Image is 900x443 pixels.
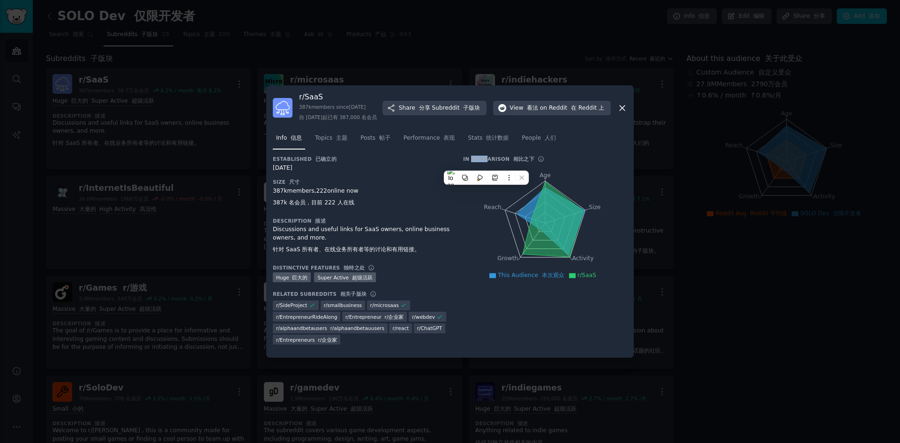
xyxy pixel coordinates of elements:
[463,156,534,162] h3: In Comparison
[392,325,409,331] span: r/ react
[330,325,384,331] font: r/alphaandbetauusers
[545,135,556,141] font: 人们
[273,272,311,282] div: Huge
[417,325,442,331] span: r/ ChatGPT
[510,104,604,113] span: View
[273,291,367,297] h3: Related Subreddits
[312,131,351,150] a: Topics 主题
[357,131,394,150] a: Posts 帖子
[344,265,365,270] font: 独特之处
[340,291,367,297] font: 相关子版块
[273,246,420,253] font: 针对 SaaS 所有者、在线业务所有者等的讨论和有用链接。
[400,131,458,150] a: Performance 表现
[484,203,502,210] tspan: Reach
[299,114,377,120] font: 自 [DATE]起已有 387,000 名会员
[315,156,337,162] font: 已确立的
[486,135,509,141] font: 统计数据
[273,156,450,162] h3: Established
[419,105,430,111] font: 分享
[345,314,404,320] span: r/ Entrepreneur
[540,172,551,179] tspan: Age
[324,302,362,308] span: r/ smallbusiness
[468,134,509,143] span: Stats
[385,314,404,320] font: r/企业家
[577,272,596,278] span: r/SaaS
[276,302,307,308] span: r/ SideProject
[399,104,480,113] span: Share
[315,134,347,143] span: Topics
[497,255,518,262] tspan: Growth
[540,104,604,113] span: on Reddit
[542,272,564,278] font: 本次观众
[360,134,390,143] span: Posts
[273,187,450,211] div: 387k members, 222 online now
[522,134,556,143] span: People
[443,135,455,141] font: 表现
[463,105,480,111] font: 子版块
[299,92,377,102] h3: r/ SaaS
[382,101,487,116] button: Share 分享Subreddit 子版块
[465,131,512,150] a: Stats 统计数据
[292,275,307,280] font: 巨大的
[291,135,302,141] font: 信息
[289,179,300,185] font: 尺寸
[273,179,450,185] h3: Size
[513,156,534,162] font: 相比之下
[518,131,559,150] a: People 人们
[352,275,373,280] font: 超级活跃
[276,325,384,331] span: r/ alphaandbetausers
[276,134,302,143] span: Info
[571,105,604,111] font: 在 Reddit 上
[276,337,337,343] span: r/ Entrepreneurs
[498,272,564,278] span: This Audience
[318,337,337,343] font: r/企业家
[432,104,480,113] span: Subreddit
[314,272,375,282] div: Super Active
[336,135,347,141] font: 主题
[379,135,390,141] font: 帖子
[404,134,455,143] span: Performance
[527,105,538,111] font: 看法
[273,225,450,258] div: Discussions and useful links for SaaS owners, online business owners, and more.
[276,314,337,320] span: r/ EntrepreneurRideAlong
[273,199,354,206] font: 387k 名会员，目前 222 人在线
[273,264,365,271] h3: Distinctive Features
[412,314,435,320] span: r/ webdev
[370,302,399,308] span: r/ microsaas
[572,255,594,262] tspan: Activity
[273,98,292,118] img: SaaS
[299,104,377,124] div: 387k members since [DATE]
[493,101,611,116] button: View 看法on Reddit 在 Reddit 上
[315,218,326,224] font: 描述
[273,218,450,224] h3: Description
[273,131,305,150] a: Info 信息
[589,203,600,210] tspan: Size
[273,164,450,173] div: [DATE]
